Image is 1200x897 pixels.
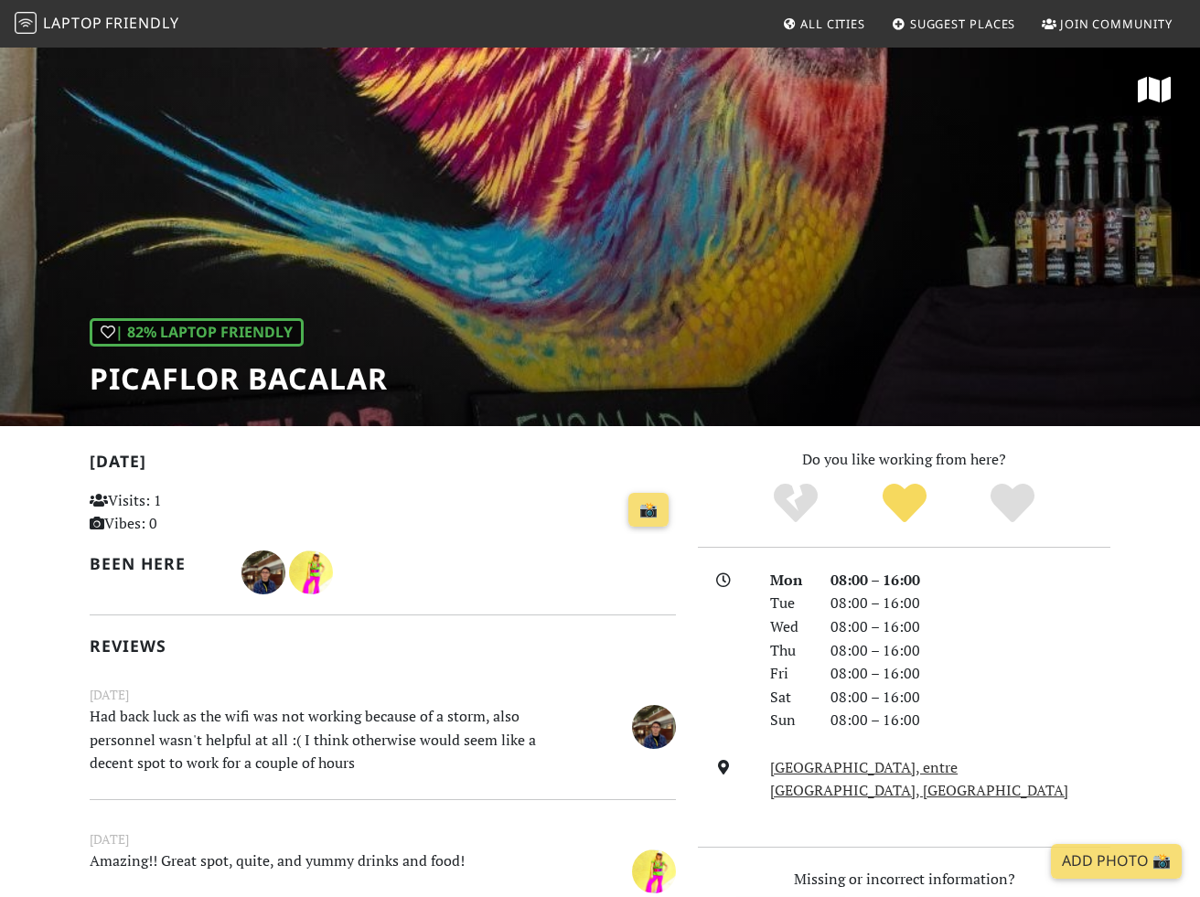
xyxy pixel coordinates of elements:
[43,13,102,33] span: Laptop
[90,452,676,478] h2: [DATE]
[884,7,1023,40] a: Suggest Places
[105,13,178,33] span: Friendly
[759,615,820,639] div: Wed
[1034,7,1180,40] a: Join Community
[850,481,959,527] div: Yes
[800,16,865,32] span: All Cities
[90,318,304,347] div: | 82% Laptop Friendly
[1051,844,1182,879] a: Add Photo 📸
[820,639,1121,663] div: 08:00 – 16:00
[289,550,333,594] img: 2226-katrina.jpg
[820,615,1121,639] div: 08:00 – 16:00
[15,8,179,40] a: LaptopFriendly LaptopFriendly
[90,636,676,656] h2: Reviews
[1060,16,1173,32] span: Join Community
[759,662,820,686] div: Fri
[79,849,585,891] p: Amazing!! Great spot, quite, and yummy drinks and food!
[775,7,873,40] a: All Cities
[820,569,1121,593] div: 08:00 – 16:00
[759,569,820,593] div: Mon
[241,561,289,581] span: Cesar Hernandez
[632,715,676,735] span: Cesar Hernandez
[820,709,1121,732] div: 08:00 – 16:00
[959,481,1067,527] div: Definitely!
[820,592,1121,615] div: 08:00 – 16:00
[289,561,333,581] span: Katrina Julia
[820,686,1121,710] div: 08:00 – 16:00
[79,685,687,705] small: [DATE]
[698,868,1110,892] p: Missing or incorrect information?
[770,757,1068,801] a: [GEOGRAPHIC_DATA], entre [GEOGRAPHIC_DATA], [GEOGRAPHIC_DATA]
[759,709,820,732] div: Sun
[628,493,669,528] a: 📸
[632,860,676,880] span: Katrina Julia
[90,489,271,536] p: Visits: 1 Vibes: 0
[90,361,388,396] h1: Picaflor Bacalar
[698,448,1110,472] p: Do you like working from here?
[632,849,676,893] img: 2226-katrina.jpg
[820,662,1121,686] div: 08:00 – 16:00
[759,592,820,615] div: Tue
[632,705,676,749] img: 3194-cesar.jpg
[15,12,37,34] img: LaptopFriendly
[79,829,687,849] small: [DATE]
[90,554,220,573] h2: Been here
[759,639,820,663] div: Thu
[759,686,820,710] div: Sat
[741,481,850,527] div: No
[241,550,285,594] img: 3194-cesar.jpg
[79,705,585,775] p: Had back luck as the wifi was not working because of a storm, also personnel wasn't helpful at al...
[910,16,1016,32] span: Suggest Places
